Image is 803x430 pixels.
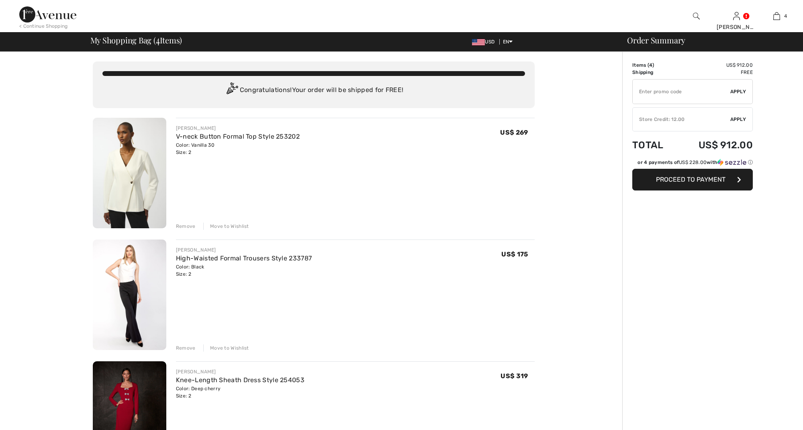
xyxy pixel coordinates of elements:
img: My Bag [773,11,780,21]
span: USD [472,39,498,45]
span: Proceed to Payment [656,176,725,183]
td: Total [632,131,676,159]
span: US$ 228.00 [679,160,707,165]
input: Promo code [633,80,730,104]
img: Sezzle [717,159,746,166]
span: Apply [730,116,746,123]
div: [PERSON_NAME] [717,23,756,31]
img: 1ère Avenue [19,6,76,23]
td: US$ 912.00 [676,61,753,69]
div: Move to Wishlist [203,344,249,352]
span: EN [503,39,513,45]
a: 4 [757,11,796,21]
div: or 4 payments of with [637,159,753,166]
img: search the website [693,11,700,21]
a: Sign In [733,12,740,20]
div: [PERSON_NAME] [176,368,304,375]
td: US$ 912.00 [676,131,753,159]
span: Apply [730,88,746,95]
span: US$ 269 [500,129,528,136]
div: < Continue Shopping [19,23,68,30]
span: US$ 175 [501,250,528,258]
div: Store Credit: 12.00 [633,116,730,123]
a: V-neck Button Formal Top Style 253202 [176,133,300,140]
div: Color: Black Size: 2 [176,263,312,278]
div: Color: Deep cherry Size: 2 [176,385,304,399]
span: 4 [156,34,160,45]
div: Order Summary [617,36,798,44]
img: US Dollar [472,39,485,45]
div: [PERSON_NAME] [176,125,300,132]
div: Remove [176,223,196,230]
div: Color: Vanilla 30 Size: 2 [176,141,300,156]
img: My Info [733,11,740,21]
div: [PERSON_NAME] [176,246,312,254]
a: High-Waisted Formal Trousers Style 233787 [176,254,312,262]
div: Move to Wishlist [203,223,249,230]
img: V-neck Button Formal Top Style 253202 [93,118,166,228]
div: Congratulations! Your order will be shipped for FREE! [102,82,525,98]
td: Shipping [632,69,676,76]
span: 4 [784,12,787,20]
span: My Shopping Bag ( Items) [90,36,182,44]
div: or 4 payments ofUS$ 228.00withSezzle Click to learn more about Sezzle [632,159,753,169]
span: 4 [649,62,652,68]
button: Proceed to Payment [632,169,753,190]
td: Items ( ) [632,61,676,69]
div: Remove [176,344,196,352]
img: High-Waisted Formal Trousers Style 233787 [93,240,166,350]
span: US$ 319 [501,372,528,380]
td: Free [676,69,753,76]
img: Congratulation2.svg [224,82,240,98]
a: Knee-Length Sheath Dress Style 254053 [176,376,304,384]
